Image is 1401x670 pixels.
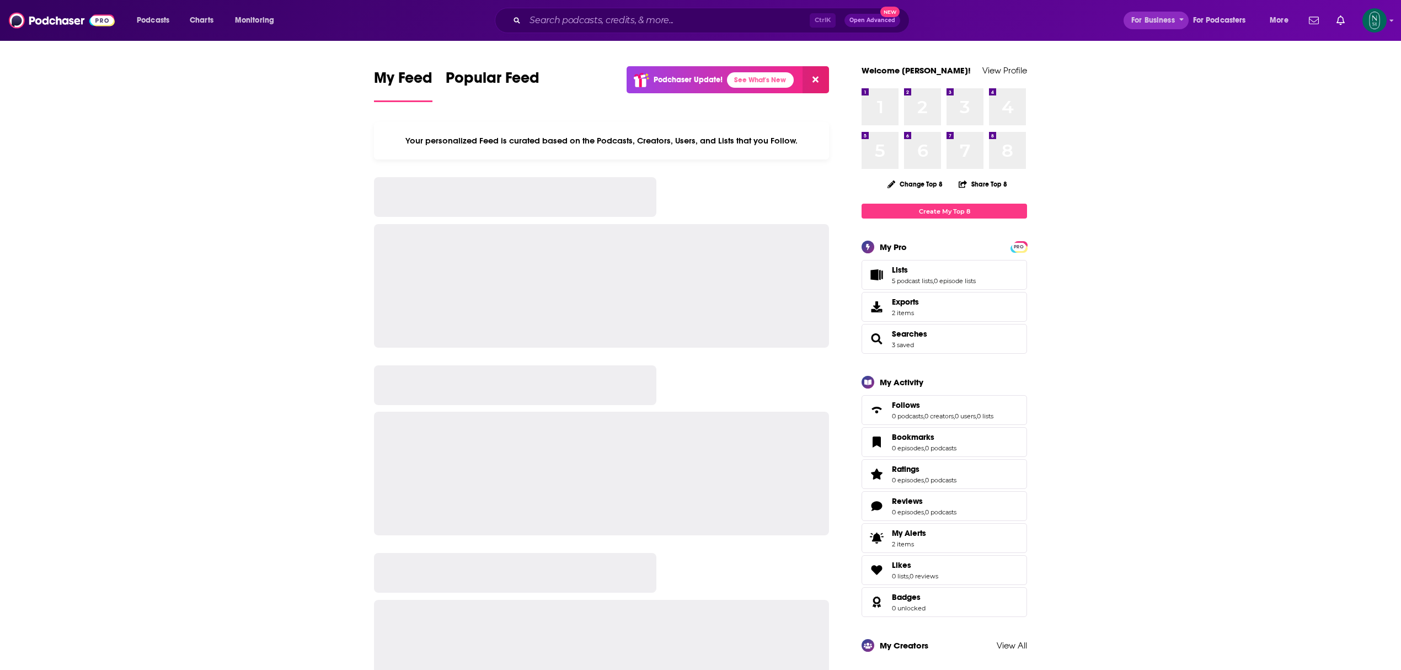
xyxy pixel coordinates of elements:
span: Popular Feed [446,68,539,94]
button: open menu [227,12,288,29]
a: 0 episodes [892,444,924,452]
span: Ratings [862,459,1027,489]
a: Show notifications dropdown [1332,11,1349,30]
a: 0 lists [977,412,993,420]
a: 0 creators [924,412,954,420]
a: My Feed [374,68,432,102]
span: Lists [892,265,908,275]
input: Search podcasts, credits, & more... [525,12,810,29]
a: View All [997,640,1027,651]
a: My Alerts [862,523,1027,553]
a: 5 podcast lists [892,277,933,285]
button: open menu [129,12,184,29]
span: , [976,412,977,420]
a: 0 podcasts [892,412,923,420]
span: Likes [862,555,1027,585]
a: Welcome [PERSON_NAME]! [862,65,971,76]
span: My Feed [374,68,432,94]
div: Your personalized Feed is curated based on the Podcasts, Creators, Users, and Lists that you Follow. [374,122,829,159]
a: Ratings [865,466,887,482]
span: , [924,476,925,484]
span: , [924,508,925,516]
span: 2 items [892,540,926,548]
span: For Podcasters [1193,13,1246,28]
span: , [954,412,955,420]
div: My Activity [880,377,923,387]
a: 0 users [955,412,976,420]
span: 2 items [892,309,919,317]
span: Searches [862,324,1027,354]
button: Share Top 8 [958,173,1008,195]
a: Searches [865,331,887,347]
span: Badges [892,592,921,602]
a: Create My Top 8 [862,204,1027,219]
span: Follows [892,400,920,410]
div: My Pro [880,242,907,252]
button: open menu [1124,12,1189,29]
a: View Profile [982,65,1027,76]
a: Bookmarks [865,434,887,450]
div: My Creators [880,640,928,651]
a: Charts [183,12,220,29]
span: Badges [862,587,1027,617]
a: 0 lists [892,572,908,580]
img: Podchaser - Follow, Share and Rate Podcasts [9,10,115,31]
a: 0 podcasts [925,476,956,484]
a: Lists [892,265,976,275]
a: Show notifications dropdown [1304,11,1323,30]
span: My Alerts [892,528,926,538]
span: Follows [862,395,1027,425]
div: Search podcasts, credits, & more... [505,8,920,33]
a: Likes [892,560,938,570]
span: Bookmarks [862,427,1027,457]
a: Follows [892,400,993,410]
span: Exports [892,297,919,307]
a: Bookmarks [892,432,956,442]
a: Likes [865,562,887,578]
a: Exports [862,292,1027,322]
span: Logged in as NewtonStreet [1362,8,1387,33]
span: , [923,412,924,420]
button: open menu [1186,12,1262,29]
span: , [908,572,910,580]
span: Reviews [862,491,1027,521]
span: Ctrl K [810,13,836,28]
a: 0 podcasts [925,508,956,516]
a: Popular Feed [446,68,539,102]
button: Show profile menu [1362,8,1387,33]
span: , [924,444,925,452]
a: 0 unlocked [892,604,926,612]
span: Open Advanced [849,18,895,23]
span: Charts [190,13,213,28]
a: Reviews [892,496,956,506]
span: Monitoring [235,13,274,28]
button: Open AdvancedNew [844,14,900,27]
a: Reviews [865,498,887,514]
a: 0 episodes [892,476,924,484]
span: Exports [865,299,887,315]
span: For Business [1131,13,1175,28]
a: PRO [1012,242,1025,251]
p: Podchaser Update! [654,75,723,84]
span: Podcasts [137,13,169,28]
a: 0 episodes [892,508,924,516]
a: Lists [865,267,887,283]
a: 0 podcasts [925,444,956,452]
span: My Alerts [865,530,887,546]
span: More [1270,13,1288,28]
span: , [933,277,934,285]
button: Change Top 8 [881,177,949,191]
span: Searches [892,329,927,339]
a: Ratings [892,464,956,474]
a: Follows [865,402,887,418]
a: 0 episode lists [934,277,976,285]
span: Ratings [892,464,919,474]
a: Badges [865,594,887,610]
span: PRO [1012,243,1025,251]
span: Likes [892,560,911,570]
a: See What's New [727,72,794,88]
img: User Profile [1362,8,1387,33]
button: open menu [1262,12,1302,29]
